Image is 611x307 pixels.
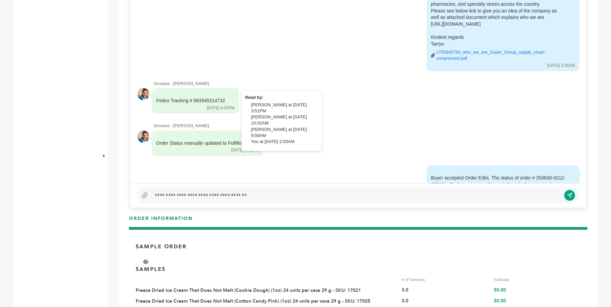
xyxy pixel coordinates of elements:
div: [DATE] 4:59PM [207,105,234,111]
strong: Read by: [245,95,264,100]
div: [PERSON_NAME] at [DATE] 9:59AM [251,127,318,139]
span: Please see below link to give you an idea of the company as well as attached document which expla... [431,8,557,20]
div: [PERSON_NAME] at [DATE] 3:51PM [251,102,318,114]
div: [PERSON_NAME] at [DATE] 10:32AM [251,114,318,126]
h3: ORDER INFORMATION [129,215,587,227]
div: Grovara - [PERSON_NAME] [154,81,579,87]
span: Kindest regards [431,34,464,40]
div: # of Samples [402,277,488,283]
span: Tarryn [431,41,444,47]
div: Grovara - [PERSON_NAME] [154,123,579,129]
p: SAMPLES [136,266,166,273]
div: Subtotal [494,277,581,283]
div: $0.00 [494,287,581,294]
a: Freeze Dried Ice Cream That Does Not Melt (Cookie Dough) (1oz) 24 units per case 29 g - SKU: 17021 [136,287,361,294]
div: 3.0 [402,298,488,305]
a: 1755845750_who_we_are_Super_Group_supply_chain-compressed.pdf [436,49,566,61]
div: Buyer accepted Order Edits. The status of order # 250630-0212-35093 is Proforma Invoice Created. ... [431,175,566,195]
img: Brand Name [136,258,156,265]
a: Freeze Dried Ice Cream That Does Not Melt (Cotton Candy Pink) (1oz) 24 units per case 29 g - SKU:... [136,298,370,304]
div: [DATE] 3:52PM [231,147,259,153]
div: $0.00 [494,298,581,305]
div: You at [DATE] 2:00AM [251,139,318,145]
div: Order Status manually updated to Fulfillment [156,140,249,147]
span: [URL][DOMAIN_NAME] [431,21,481,27]
div: 3.0 [402,287,488,294]
p: Sample Order [136,243,186,250]
div: [DATE] 2:55AM [547,63,575,68]
div: Fedex Tracking # 883945214732 [156,97,225,104]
